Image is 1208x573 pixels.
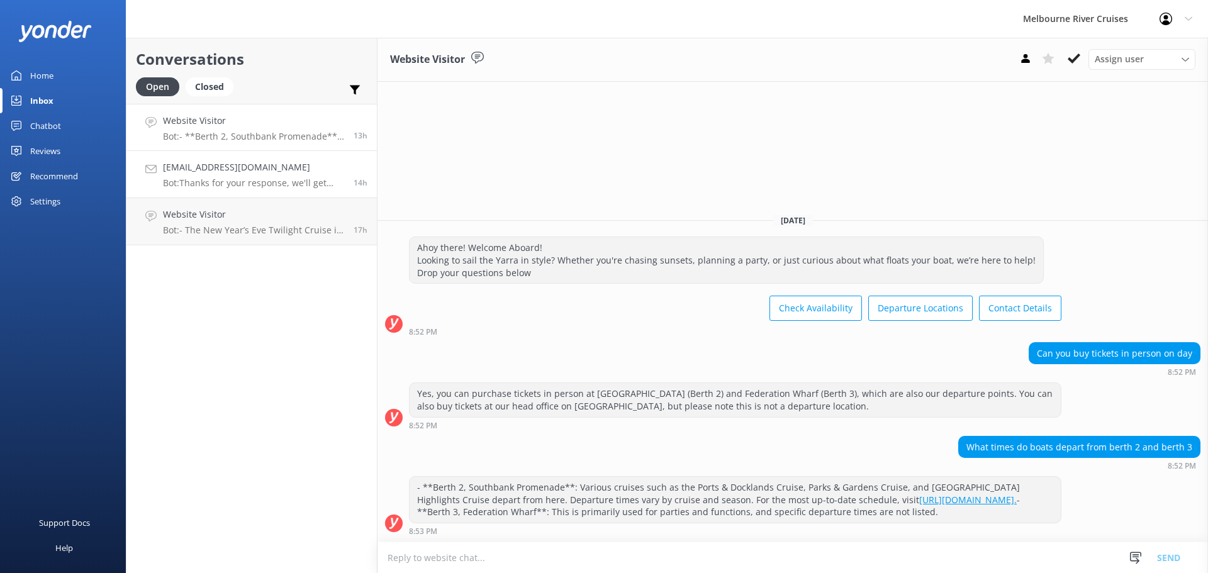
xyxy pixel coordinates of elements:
p: Bot: Thanks for your response, we'll get back to you as soon as we can during opening hours. [163,177,344,189]
span: [DATE] [773,215,813,226]
div: Open [136,77,179,96]
div: 08:52pm 19-Aug-2025 (UTC +10:00) Australia/Sydney [958,461,1200,470]
div: Ahoy there! Welcome Aboard! Looking to sail the Yarra in style? Whether you're chasing sunsets, p... [410,237,1043,283]
span: 08:49pm 19-Aug-2025 (UTC +10:00) Australia/Sydney [354,177,367,188]
a: Website VisitorBot:- **Berth 2, Southbank Promenade**: Various cruises such as the Ports & Dockla... [126,104,377,151]
div: Inbox [30,88,53,113]
h3: Website Visitor [390,52,465,68]
div: Settings [30,189,60,214]
h2: Conversations [136,47,367,71]
a: Open [136,79,186,93]
div: Help [55,535,73,560]
div: Closed [186,77,233,96]
div: 08:52pm 19-Aug-2025 (UTC +10:00) Australia/Sydney [409,421,1061,430]
div: Reviews [30,138,60,164]
div: What times do boats depart from berth 2 and berth 3 [959,437,1200,458]
strong: 8:53 PM [409,528,437,535]
div: Support Docs [39,510,90,535]
div: Home [30,63,53,88]
div: - **Berth 2, Southbank Promenade**: Various cruises such as the Ports & Docklands Cruise, Parks &... [410,477,1061,523]
h4: [EMAIL_ADDRESS][DOMAIN_NAME] [163,160,344,174]
div: Chatbot [30,113,61,138]
strong: 8:52 PM [409,328,437,336]
div: 08:53pm 19-Aug-2025 (UTC +10:00) Australia/Sydney [409,526,1061,535]
button: Contact Details [979,296,1061,321]
button: Check Availability [769,296,862,321]
div: Yes, you can purchase tickets in person at [GEOGRAPHIC_DATA] (Berth 2) and Federation Wharf (Bert... [410,383,1061,416]
p: Bot: - The New Year’s Eve Twilight Cruise is family-friendly, with prices for children aged [DEMO... [163,225,344,236]
strong: 8:52 PM [1168,462,1196,470]
a: Website VisitorBot:- The New Year’s Eve Twilight Cruise is family-friendly, with prices for child... [126,198,377,245]
a: [URL][DOMAIN_NAME]. [919,494,1017,506]
div: Recommend [30,164,78,189]
img: yonder-white-logo.png [19,21,91,42]
div: Can you buy tickets in person on day [1029,343,1200,364]
h4: Website Visitor [163,114,344,128]
span: Assign user [1095,52,1144,66]
p: Bot: - **Berth 2, Southbank Promenade**: Various cruises such as the Ports & Docklands Cruise, Pa... [163,131,344,142]
strong: 8:52 PM [1168,369,1196,376]
a: [EMAIL_ADDRESS][DOMAIN_NAME]Bot:Thanks for your response, we'll get back to you as soon as we can... [126,151,377,198]
span: 08:52pm 19-Aug-2025 (UTC +10:00) Australia/Sydney [354,130,367,141]
div: 08:52pm 19-Aug-2025 (UTC +10:00) Australia/Sydney [1029,367,1200,376]
strong: 8:52 PM [409,422,437,430]
a: Closed [186,79,240,93]
h4: Website Visitor [163,208,344,221]
span: 05:44pm 19-Aug-2025 (UTC +10:00) Australia/Sydney [354,225,367,235]
div: 08:52pm 19-Aug-2025 (UTC +10:00) Australia/Sydney [409,327,1061,336]
div: Assign User [1088,49,1195,69]
button: Departure Locations [868,296,973,321]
